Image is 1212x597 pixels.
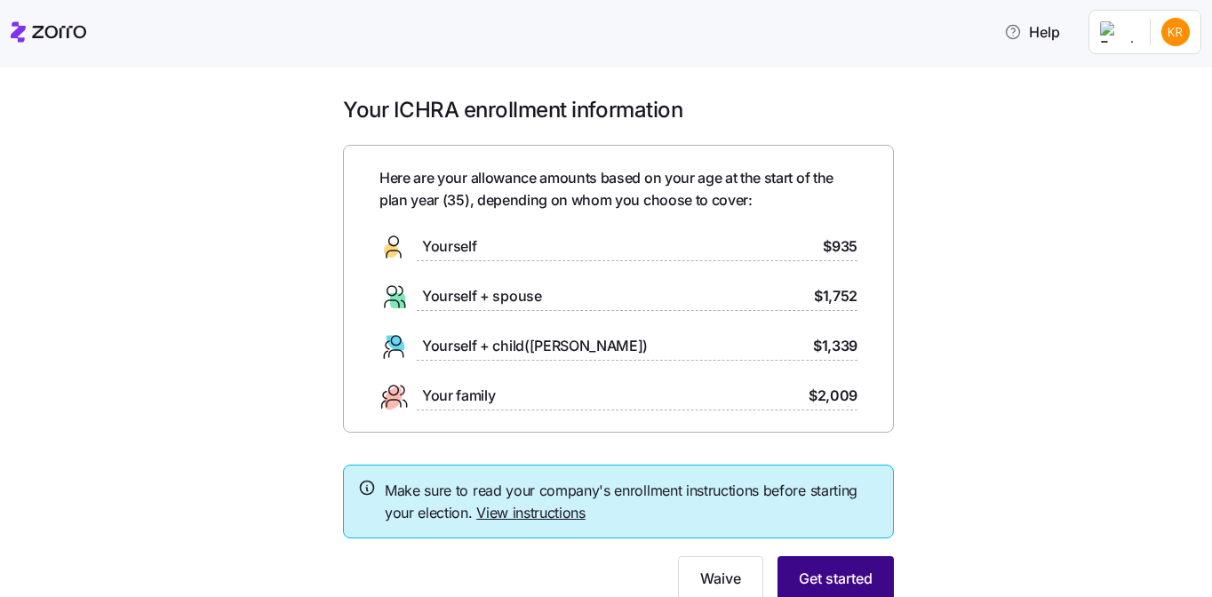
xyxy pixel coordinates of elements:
span: Your family [422,385,495,407]
a: View instructions [476,504,586,521]
span: $2,009 [809,385,857,407]
span: Yourself [422,235,476,258]
span: Waive [700,568,741,589]
span: $1,752 [814,285,857,307]
span: $935 [823,235,857,258]
button: Help [990,14,1074,50]
span: Yourself + spouse [422,285,542,307]
span: $1,339 [813,335,857,357]
span: Make sure to read your company's enrollment instructions before starting your election. [385,480,879,524]
span: Yourself + child([PERSON_NAME]) [422,335,648,357]
span: Help [1004,21,1060,43]
img: Employer logo [1100,21,1136,43]
span: Get started [799,568,873,589]
h1: Your ICHRA enrollment information [343,96,894,123]
span: Here are your allowance amounts based on your age at the start of the plan year ( 35 ), depending... [379,167,857,211]
img: 4d05b9002db90dfcfae71cbd276e89ce [1161,18,1190,46]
